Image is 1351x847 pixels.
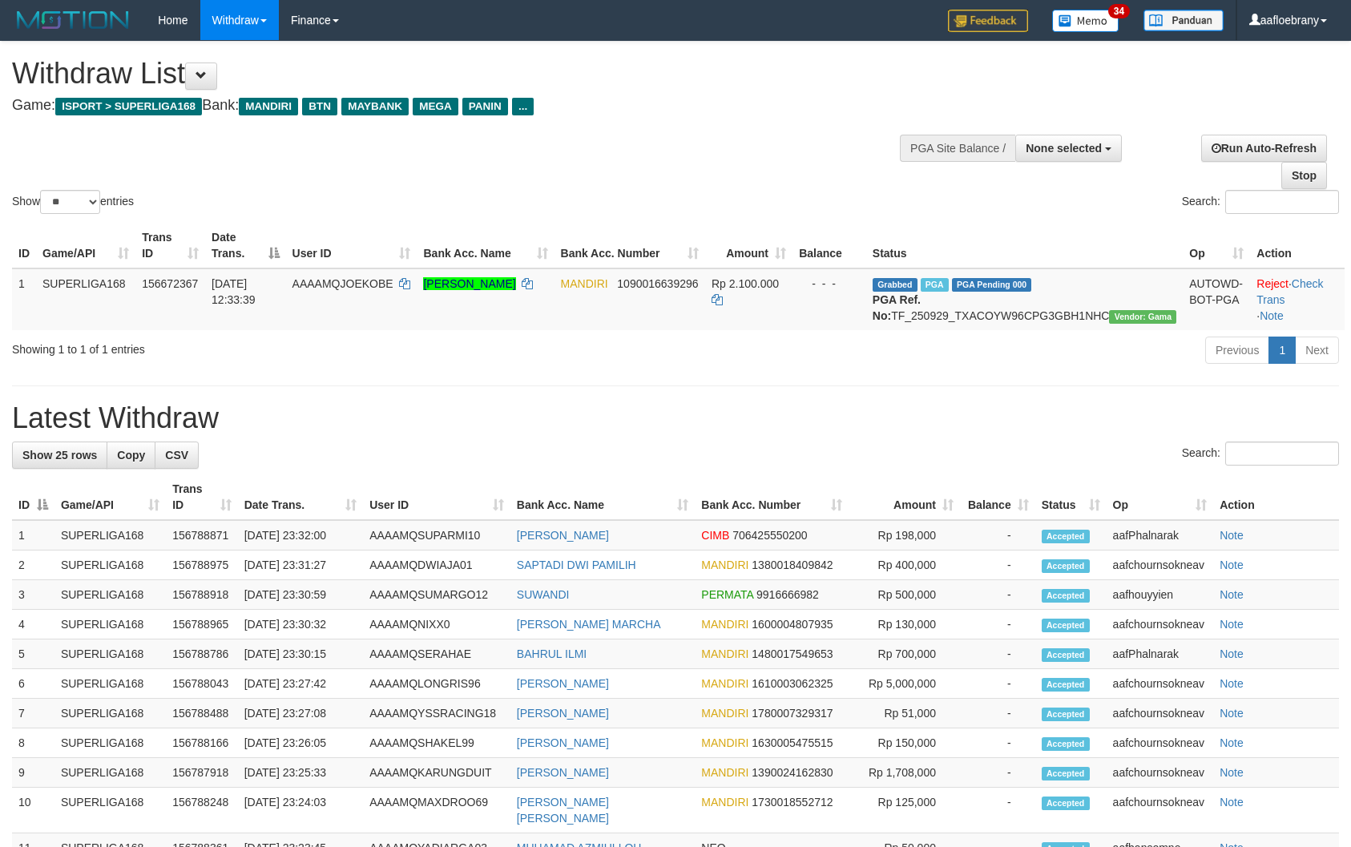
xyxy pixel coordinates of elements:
[117,449,145,462] span: Copy
[712,277,779,290] span: Rp 2.100.000
[866,223,1183,268] th: Status
[1225,190,1339,214] input: Search:
[756,588,819,601] span: Copy 9916666982 to clipboard
[695,474,849,520] th: Bank Acc. Number: activate to sort column ascending
[960,551,1035,580] td: -
[1220,796,1244,809] a: Note
[1107,474,1214,520] th: Op: activate to sort column ascending
[960,580,1035,610] td: -
[1220,766,1244,779] a: Note
[517,588,570,601] a: SUWANDI
[54,551,166,580] td: SUPERLIGA168
[238,639,363,669] td: [DATE] 23:30:15
[849,669,960,699] td: Rp 5,000,000
[1220,677,1244,690] a: Note
[517,766,609,779] a: [PERSON_NAME]
[849,758,960,788] td: Rp 1,708,000
[1260,309,1284,322] a: Note
[960,639,1035,669] td: -
[732,529,807,542] span: Copy 706425550200 to clipboard
[36,268,135,330] td: SUPERLIGA168
[1107,669,1214,699] td: aafchournsokneav
[54,610,166,639] td: SUPERLIGA168
[363,520,510,551] td: AAAAMQSUPARMI10
[12,551,54,580] td: 2
[701,529,729,542] span: CIMB
[1107,610,1214,639] td: aafchournsokneav
[960,788,1035,833] td: -
[849,520,960,551] td: Rp 198,000
[517,677,609,690] a: [PERSON_NAME]
[12,474,54,520] th: ID: activate to sort column descending
[54,788,166,833] td: SUPERLIGA168
[952,278,1032,292] span: PGA Pending
[960,728,1035,758] td: -
[12,699,54,728] td: 7
[155,442,199,469] a: CSV
[701,618,748,631] span: MANDIRI
[1220,707,1244,720] a: Note
[54,758,166,788] td: SUPERLIGA168
[849,788,960,833] td: Rp 125,000
[510,474,695,520] th: Bank Acc. Name: activate to sort column ascending
[363,580,510,610] td: AAAAMQSUMARGO12
[363,728,510,758] td: AAAAMQSHAKEL99
[238,758,363,788] td: [DATE] 23:25:33
[1143,10,1224,31] img: panduan.png
[1182,190,1339,214] label: Search:
[960,669,1035,699] td: -
[960,520,1035,551] td: -
[517,736,609,749] a: [PERSON_NAME]
[238,669,363,699] td: [DATE] 23:27:42
[701,766,748,779] span: MANDIRI
[752,647,833,660] span: Copy 1480017549653 to clipboard
[1256,277,1288,290] a: Reject
[705,223,792,268] th: Amount: activate to sort column ascending
[363,610,510,639] td: AAAAMQNIXX0
[1183,268,1250,330] td: AUTOWD-BOT-PGA
[701,796,748,809] span: MANDIRI
[1042,589,1090,603] span: Accepted
[701,559,748,571] span: MANDIRI
[1042,559,1090,573] span: Accepted
[752,559,833,571] span: Copy 1380018409842 to clipboard
[239,98,298,115] span: MANDIRI
[12,610,54,639] td: 4
[363,551,510,580] td: AAAAMQDWIAJA01
[1042,678,1090,692] span: Accepted
[205,223,286,268] th: Date Trans.: activate to sort column descending
[752,677,833,690] span: Copy 1610003062325 to clipboard
[1042,530,1090,543] span: Accepted
[12,639,54,669] td: 5
[1220,736,1244,749] a: Note
[166,728,238,758] td: 156788166
[517,647,587,660] a: BAHRUL ILMI
[238,728,363,758] td: [DATE] 23:26:05
[1042,767,1090,780] span: Accepted
[1295,337,1339,364] a: Next
[238,520,363,551] td: [DATE] 23:32:00
[12,758,54,788] td: 9
[166,669,238,699] td: 156788043
[512,98,534,115] span: ...
[1205,337,1269,364] a: Previous
[40,190,100,214] select: Showentries
[799,276,860,292] div: - - -
[1042,619,1090,632] span: Accepted
[752,707,833,720] span: Copy 1780007329317 to clipboard
[341,98,409,115] span: MAYBANK
[238,474,363,520] th: Date Trans.: activate to sort column ascending
[292,277,393,290] span: AAAAMQJOEKOBE
[54,728,166,758] td: SUPERLIGA168
[12,520,54,551] td: 1
[701,677,748,690] span: MANDIRI
[1220,647,1244,660] a: Note
[1015,135,1122,162] button: None selected
[1107,788,1214,833] td: aafchournsokneav
[701,707,748,720] span: MANDIRI
[166,580,238,610] td: 156788918
[960,474,1035,520] th: Balance: activate to sort column ascending
[12,669,54,699] td: 6
[1220,588,1244,601] a: Note
[849,580,960,610] td: Rp 500,000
